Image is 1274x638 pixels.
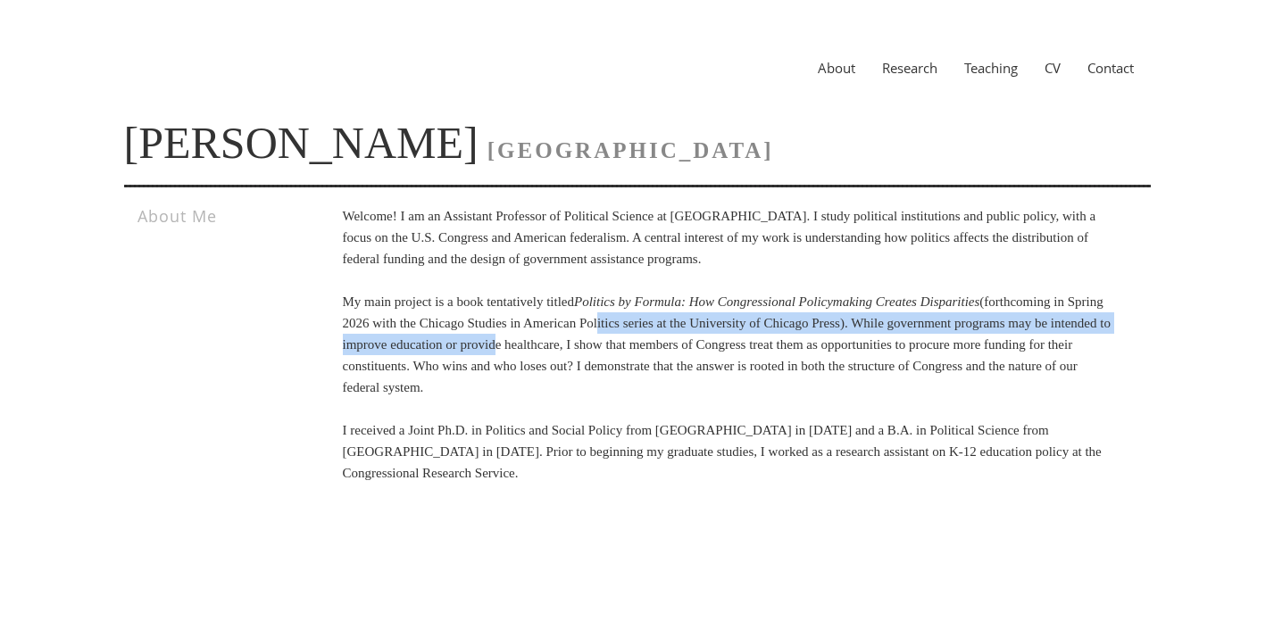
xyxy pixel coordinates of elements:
[804,59,869,77] a: About
[343,205,1113,484] p: Welcome! I am an Assistant Professor of Political Science at [GEOGRAPHIC_DATA]. I study political...
[1074,59,1147,77] a: Contact
[951,59,1031,77] a: Teaching
[137,205,292,227] h3: About Me
[1031,59,1074,77] a: CV
[869,59,951,77] a: Research
[124,118,479,168] a: [PERSON_NAME]
[574,294,979,309] i: Politics by Formula: How Congressional Policymaking Creates Disparities
[487,138,774,162] span: [GEOGRAPHIC_DATA]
